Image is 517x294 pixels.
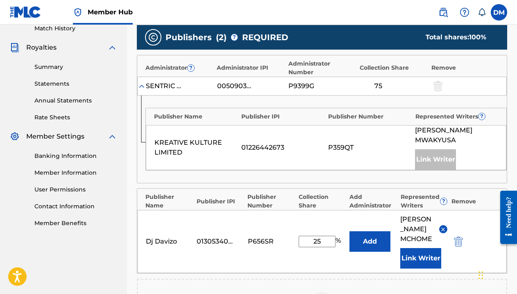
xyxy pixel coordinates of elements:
[440,198,447,205] span: ?
[241,112,324,121] div: Publisher IPI
[242,31,288,43] span: REQUIRED
[431,64,499,72] div: Remove
[241,143,324,153] div: 01226442673
[478,263,483,287] div: Drag
[400,248,441,269] button: Link Writer
[415,112,499,121] div: Represented Writers
[145,193,193,210] div: Publisher Name
[247,193,295,210] div: Publisher Number
[107,132,117,141] img: expand
[460,7,469,17] img: help
[34,219,117,228] a: Member Benefits
[107,43,117,52] img: expand
[88,7,133,17] span: Member Hub
[145,64,213,72] div: Administrator
[34,169,117,177] a: Member Information
[34,80,117,88] a: Statements
[360,64,427,72] div: Collection Share
[34,63,117,71] a: Summary
[34,202,117,211] a: Contact Information
[438,7,448,17] img: search
[34,24,117,33] a: Match History
[400,214,433,244] span: [PERSON_NAME] MCHOME
[10,6,41,18] img: MLC Logo
[456,4,473,21] div: Help
[166,31,212,43] span: Publishers
[328,112,411,121] div: Publisher Number
[328,143,411,153] div: P359QT
[401,193,448,210] div: Represented Writers
[415,125,498,145] span: [PERSON_NAME] MWAKYUSA
[26,43,57,52] span: Royalties
[299,193,346,210] div: Collection Share
[34,185,117,194] a: User Permissions
[26,132,84,141] span: Member Settings
[440,226,446,232] img: remove-from-list-button
[34,113,117,122] a: Rate Sheets
[34,152,117,160] a: Banking Information
[34,96,117,105] a: Annual Statements
[478,113,485,120] span: ?
[148,32,158,42] img: publishers
[288,59,356,77] div: Administrator Number
[154,138,237,157] div: KREATIVE KULTURE LIMITED
[217,64,284,72] div: Administrator IPI
[154,112,237,121] div: Publisher Name
[231,34,238,41] span: ?
[454,237,463,246] img: 12a2ab48e56ec057fbd8.svg
[435,4,451,21] a: Public Search
[197,197,244,206] div: Publisher IPI
[336,236,343,247] span: %
[349,193,397,210] div: Add Administrator
[73,7,83,17] img: Top Rightsholder
[451,197,499,206] div: Remove
[469,33,486,41] span: 100 %
[476,255,517,294] iframe: Chat Widget
[478,8,486,16] div: Notifications
[10,132,20,141] img: Member Settings
[138,82,146,90] img: expand-cell-toggle
[491,4,507,21] div: User Menu
[426,32,491,42] div: Total shares:
[494,187,517,247] iframe: Resource Center
[188,65,194,71] span: ?
[349,231,390,252] button: Add
[10,43,20,52] img: Royalties
[216,31,227,43] span: ( 2 )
